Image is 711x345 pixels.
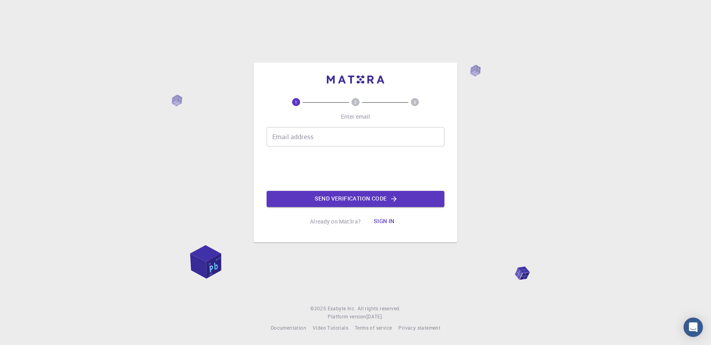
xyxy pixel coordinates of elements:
[366,313,383,320] span: [DATE] .
[328,305,356,313] a: Exabyte Inc.
[354,99,357,105] text: 2
[328,305,356,312] span: Exabyte Inc.
[398,324,440,332] a: Privacy statement
[313,324,348,332] a: Video Tutorials
[341,113,370,121] p: Enter email
[355,324,392,331] span: Terms of service
[684,318,703,337] div: Open Intercom Messenger
[310,217,361,226] p: Already on Mat3ra?
[366,313,383,321] a: [DATE].
[271,324,306,331] span: Documentation
[355,324,392,332] a: Terms of service
[310,305,327,313] span: © 2025
[295,99,297,105] text: 1
[294,153,417,184] iframe: reCAPTCHA
[398,324,440,331] span: Privacy statement
[358,305,401,313] span: All rights reserved.
[414,99,416,105] text: 3
[367,213,401,230] button: Sign in
[328,313,366,321] span: Platform version
[271,324,306,332] a: Documentation
[313,324,348,331] span: Video Tutorials
[267,191,444,207] button: Send verification code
